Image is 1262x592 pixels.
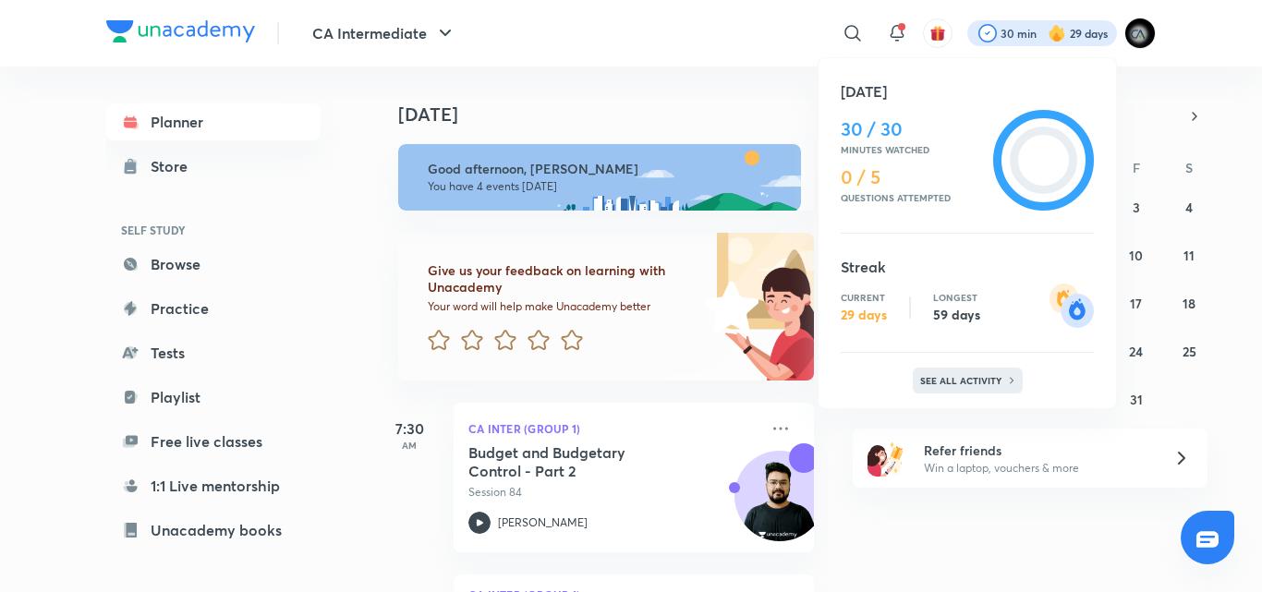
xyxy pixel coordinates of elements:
[841,307,887,323] p: 29 days
[841,144,986,155] p: Minutes watched
[933,307,980,323] p: 59 days
[841,80,1094,103] h5: [DATE]
[1050,284,1094,328] img: streak
[933,292,980,303] p: Longest
[841,256,1094,278] h5: Streak
[920,375,1006,386] p: See all activity
[841,292,887,303] p: Current
[841,192,986,203] p: Questions attempted
[841,166,986,188] h4: 0 / 5
[841,118,986,140] h4: 30 / 30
